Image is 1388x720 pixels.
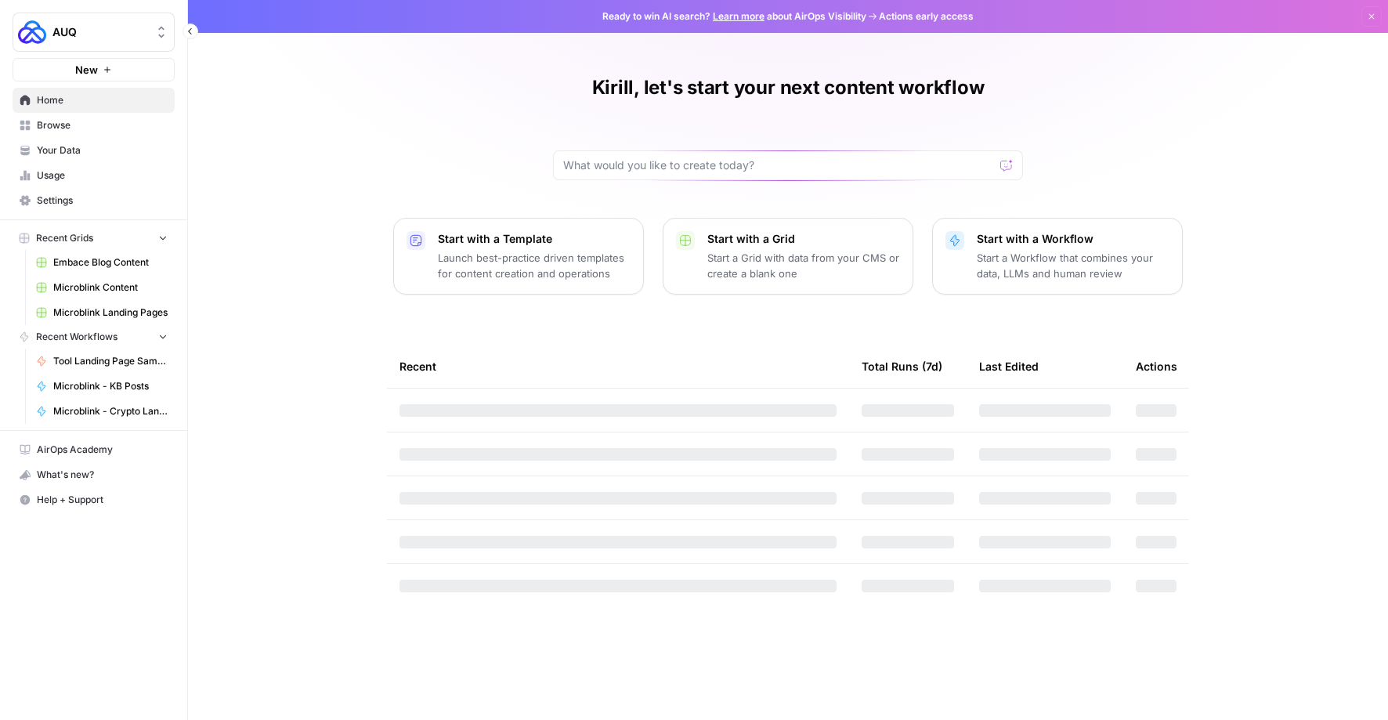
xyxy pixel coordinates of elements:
a: Microblink - KB Posts [29,374,175,399]
span: Recent Grids [36,231,93,245]
button: New [13,58,175,81]
button: Workspace: AUQ [13,13,175,52]
span: AUQ [52,24,147,40]
p: Start with a Grid [707,231,900,247]
a: Microblink - Crypto Landing Page [29,399,175,424]
p: Start with a Workflow [977,231,1169,247]
p: Start with a Template [438,231,631,247]
a: Embace Blog Content [29,250,175,275]
img: AUQ Logo [18,18,46,46]
div: Last Edited [979,345,1039,388]
span: Ready to win AI search? about AirOps Visibility [602,9,866,24]
span: Microblink - Crypto Landing Page [53,404,168,418]
div: Recent [399,345,837,388]
span: AirOps Academy [37,443,168,457]
span: Microblink - KB Posts [53,379,168,393]
span: New [75,62,98,78]
button: Start with a TemplateLaunch best-practice driven templates for content creation and operations [393,218,644,295]
span: Embace Blog Content [53,255,168,270]
div: Total Runs (7d) [862,345,942,388]
button: Recent Workflows [13,325,175,349]
span: Microblink Landing Pages [53,306,168,320]
a: Your Data [13,138,175,163]
p: Launch best-practice driven templates for content creation and operations [438,250,631,281]
span: Actions early access [879,9,974,24]
span: Recent Workflows [36,330,117,344]
p: Start a Grid with data from your CMS or create a blank one [707,250,900,281]
input: What would you like to create today? [563,157,994,173]
a: Settings [13,188,175,213]
span: Help + Support [37,493,168,507]
span: Browse [37,118,168,132]
button: Help + Support [13,487,175,512]
button: Start with a GridStart a Grid with data from your CMS or create a blank one [663,218,913,295]
span: Your Data [37,143,168,157]
a: AirOps Academy [13,437,175,462]
h1: Kirill, let's start your next content workflow [592,75,985,100]
span: Home [37,93,168,107]
button: What's new? [13,462,175,487]
span: Tool Landing Page Sample - AB [53,354,168,368]
span: Settings [37,194,168,208]
a: Microblink Content [29,275,175,300]
button: Start with a WorkflowStart a Workflow that combines your data, LLMs and human review [932,218,1183,295]
div: Actions [1136,345,1177,388]
a: Browse [13,113,175,138]
a: Tool Landing Page Sample - AB [29,349,175,374]
a: Usage [13,163,175,188]
a: Learn more [713,10,764,22]
span: Microblink Content [53,280,168,295]
div: What's new? [13,463,174,487]
p: Start a Workflow that combines your data, LLMs and human review [977,250,1169,281]
a: Home [13,88,175,113]
button: Recent Grids [13,226,175,250]
a: Microblink Landing Pages [29,300,175,325]
span: Usage [37,168,168,183]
